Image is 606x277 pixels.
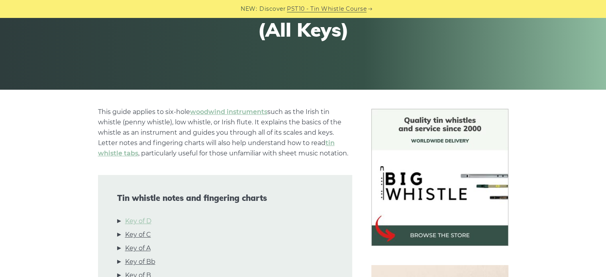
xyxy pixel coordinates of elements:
span: Discover [259,4,286,14]
span: Tin whistle notes and fingering charts [117,193,333,203]
a: Key of Bb [125,257,155,267]
a: Key of C [125,230,151,240]
a: Key of A [125,243,151,253]
span: NEW: [241,4,257,14]
a: PST10 - Tin Whistle Course [287,4,367,14]
p: This guide applies to six-hole such as the Irish tin whistle (penny whistle), low whistle, or Iri... [98,107,352,159]
img: BigWhistle Tin Whistle Store [371,109,508,246]
a: woodwind instruments [190,108,267,116]
a: Key of D [125,216,151,226]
